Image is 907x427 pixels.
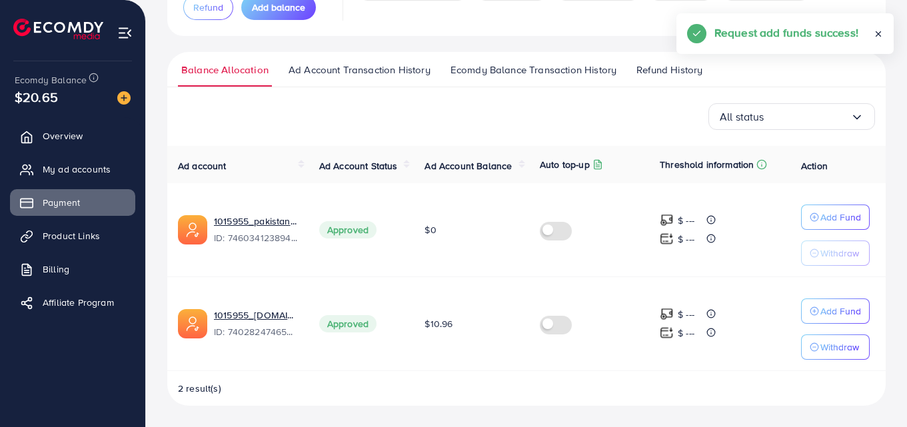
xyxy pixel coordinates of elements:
[636,63,702,77] span: Refund History
[117,25,133,41] img: menu
[678,306,694,322] p: $ ---
[178,159,227,173] span: Ad account
[43,262,69,276] span: Billing
[660,213,674,227] img: top-up amount
[15,87,58,107] span: $20.65
[720,107,764,127] span: All status
[714,24,858,41] h5: Request add funds success!
[10,189,135,216] a: Payment
[181,63,269,77] span: Balance Allocation
[820,339,859,355] p: Withdraw
[178,309,207,338] img: ic-ads-acc.e4c84228.svg
[708,103,875,130] div: Search for option
[764,107,850,127] input: Search for option
[10,256,135,282] a: Billing
[319,159,398,173] span: Ad Account Status
[214,308,298,339] div: <span class='underline'>1015955_SMILE.PK_1723604466394</span></br>7402824746595057681
[214,231,298,244] span: ID: 7460341238940745744
[10,289,135,316] a: Affiliate Program
[425,159,512,173] span: Ad Account Balance
[660,326,674,340] img: top-up amount
[319,315,377,332] span: Approved
[10,156,135,183] a: My ad accounts
[820,303,861,319] p: Add Fund
[15,73,87,87] span: Ecomdy Balance
[214,308,298,322] a: 1015955_[DOMAIN_NAME]_1723604466394
[178,215,207,244] img: ic-ads-acc.e4c84228.svg
[117,91,131,105] img: image
[193,1,223,14] span: Refund
[43,296,114,309] span: Affiliate Program
[13,19,103,39] img: logo
[178,382,221,395] span: 2 result(s)
[678,231,694,247] p: $ ---
[451,63,616,77] span: Ecomdy Balance Transaction History
[678,213,694,228] p: $ ---
[10,123,135,149] a: Overview
[820,245,859,261] p: Withdraw
[43,129,83,143] span: Overview
[252,1,305,14] span: Add balance
[660,157,754,173] p: Threshold information
[678,325,694,341] p: $ ---
[801,205,870,230] button: Add Fund
[10,222,135,249] a: Product Links
[425,223,436,236] span: $0
[43,196,80,209] span: Payment
[214,214,298,228] a: 1015955_pakistan_1736996056634
[214,325,298,338] span: ID: 7402824746595057681
[820,209,861,225] p: Add Fund
[289,63,431,77] span: Ad Account Transaction History
[801,240,870,266] button: Withdraw
[319,221,377,238] span: Approved
[214,214,298,245] div: <span class='underline'>1015955_pakistan_1736996056634</span></br>7460341238940745744
[850,367,897,417] iframe: Chat
[801,159,828,173] span: Action
[425,317,453,330] span: $10.96
[660,232,674,246] img: top-up amount
[660,307,674,321] img: top-up amount
[43,163,111,176] span: My ad accounts
[801,334,870,360] button: Withdraw
[540,157,590,173] p: Auto top-up
[43,229,100,242] span: Product Links
[801,298,870,324] button: Add Fund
